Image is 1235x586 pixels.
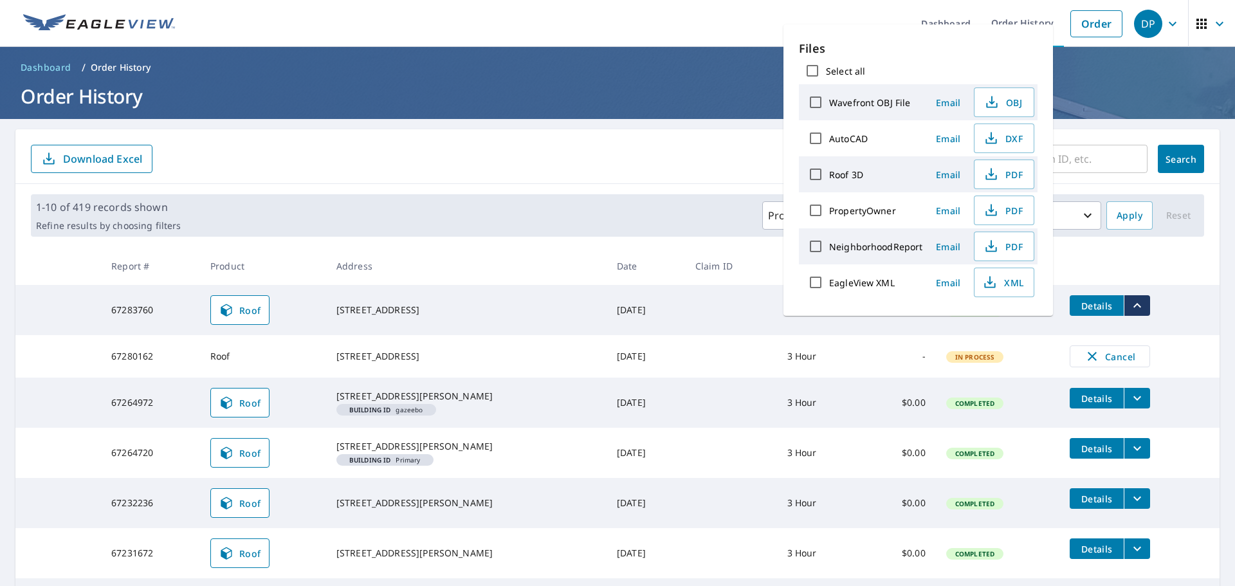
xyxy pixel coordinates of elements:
button: detailsBtn-67264972 [1070,388,1124,408]
span: gazeebo [342,407,431,413]
button: detailsBtn-67283760 [1070,295,1124,316]
label: PropertyOwner [829,205,896,217]
td: $0.00 [866,378,936,428]
span: Cancel [1083,349,1137,364]
button: filesDropdownBtn-67232236 [1124,488,1150,509]
button: filesDropdownBtn-67264972 [1124,388,1150,408]
button: Email [928,165,969,185]
td: 3 Hour [777,528,866,578]
em: Building ID [349,407,391,413]
span: Completed [947,399,1002,408]
div: [STREET_ADDRESS][PERSON_NAME] [336,547,596,560]
label: EagleView XML [829,277,895,289]
span: Details [1077,543,1116,555]
p: 1-10 of 419 records shown [36,199,181,215]
button: Products [762,201,837,230]
img: EV Logo [23,14,175,33]
span: Completed [947,549,1002,558]
td: 3 Hour [777,285,866,335]
td: [DATE] [607,378,685,428]
td: 3 Hour [777,428,866,478]
a: Roof [210,295,270,325]
div: [STREET_ADDRESS] [336,350,596,363]
td: 3 Hour [777,378,866,428]
button: Search [1158,145,1204,173]
p: Products [768,208,813,223]
td: 3 Hour [777,478,866,528]
span: PDF [982,203,1023,218]
td: - [866,335,936,378]
button: Cancel [1070,345,1150,367]
label: Wavefront OBJ File [829,96,910,109]
td: [DATE] [607,528,685,578]
label: Select all [826,65,865,77]
span: Email [933,169,964,181]
th: Address [326,247,607,285]
span: In Process [947,353,1003,362]
span: Email [933,205,964,217]
span: Completed [947,499,1002,508]
div: [STREET_ADDRESS][PERSON_NAME] [336,440,596,453]
td: [DATE] [607,428,685,478]
button: detailsBtn-67264720 [1070,438,1124,459]
button: filesDropdownBtn-67264720 [1124,438,1150,459]
button: XML [974,268,1034,297]
span: Primary [342,457,428,463]
span: Completed [947,449,1002,458]
button: Email [928,93,969,113]
span: Email [933,133,964,145]
button: OBJ [974,87,1034,117]
td: 67264720 [101,428,200,478]
span: Apply [1117,208,1142,224]
span: Roof [219,495,261,511]
span: Email [933,277,964,289]
div: [STREET_ADDRESS][PERSON_NAME] [336,497,596,509]
div: DP [1134,10,1162,38]
td: $0.00 [866,428,936,478]
span: OBJ [982,95,1023,110]
button: filesDropdownBtn-67231672 [1124,538,1150,559]
div: [STREET_ADDRESS] [336,304,596,316]
span: Details [1077,392,1116,405]
td: 3 Hour [777,335,866,378]
button: Email [928,237,969,257]
td: $0.00 [866,528,936,578]
th: Product [200,247,326,285]
button: Download Excel [31,145,152,173]
th: Claim ID [685,247,777,285]
a: Roof [210,488,270,518]
button: PDF [974,160,1034,189]
span: Details [1077,443,1116,455]
td: [DATE] [607,285,685,335]
span: Details [1077,300,1116,312]
span: Roof [219,445,261,461]
th: Delivery [777,247,866,285]
span: Email [933,241,964,253]
span: XML [982,275,1023,290]
p: Download Excel [63,152,142,166]
button: detailsBtn-67231672 [1070,538,1124,559]
span: Search [1168,153,1194,165]
span: DXF [982,131,1023,146]
button: DXF [974,124,1034,153]
span: Dashboard [21,61,71,74]
p: Order History [91,61,151,74]
div: [STREET_ADDRESS][PERSON_NAME] [336,390,596,403]
a: Order [1070,10,1122,37]
button: Email [928,201,969,221]
p: Files [799,40,1038,57]
em: Building ID [349,457,391,463]
button: Apply [1106,201,1153,230]
button: Email [928,129,969,149]
td: 67283760 [101,285,200,335]
span: PDF [982,239,1023,254]
th: Date [607,247,685,285]
label: Roof 3D [829,169,863,181]
button: PDF [974,232,1034,261]
label: NeighborhoodReport [829,241,922,253]
h1: Order History [15,83,1220,109]
span: Email [933,96,964,109]
a: Roof [210,538,270,568]
td: [DATE] [607,478,685,528]
a: Dashboard [15,57,77,78]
